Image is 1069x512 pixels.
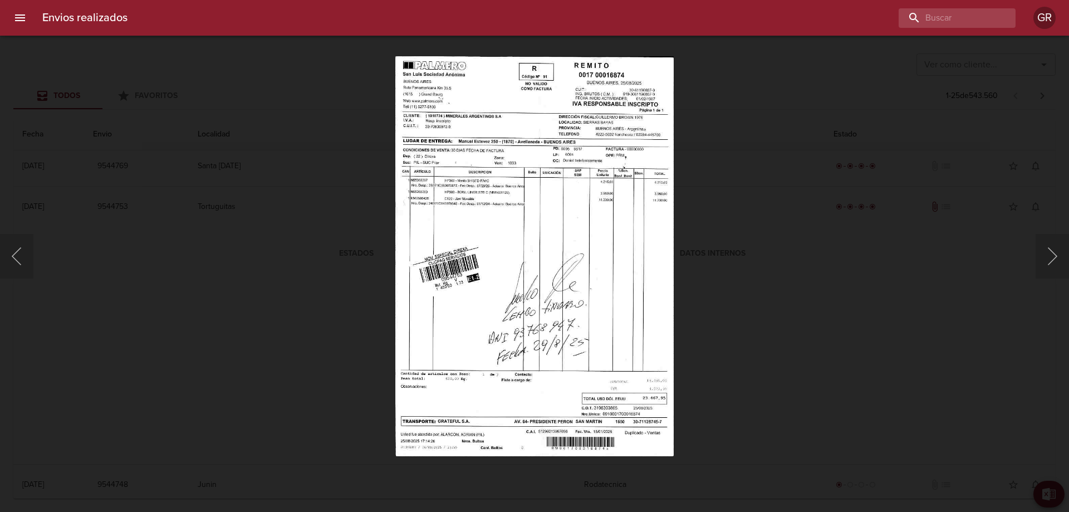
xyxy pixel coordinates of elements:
div: Abrir información de usuario [1033,7,1056,29]
button: Siguiente [1036,234,1069,279]
div: GR [1033,7,1056,29]
img: Image [395,56,674,456]
input: buscar [899,8,997,28]
h6: Envios realizados [42,9,128,27]
button: menu [7,4,33,31]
